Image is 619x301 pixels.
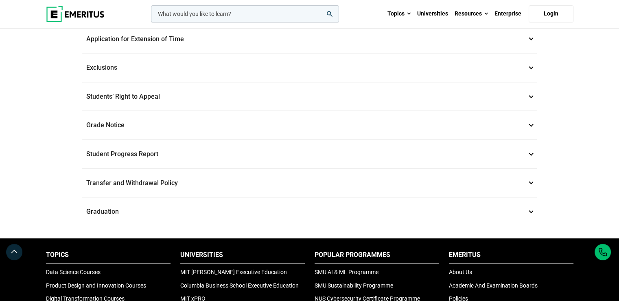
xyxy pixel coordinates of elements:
a: Login [529,5,573,22]
input: woocommerce-product-search-field-0 [151,5,339,22]
a: Product Design and Innovation Courses [46,282,146,289]
p: Grade Notice [82,111,537,139]
a: Data Science Courses [46,269,101,275]
a: SMU Sustainability Programme [315,282,393,289]
p: Student Progress Report [82,140,537,168]
a: Academic And Examination Boards [449,282,538,289]
p: Transfer and Withdrawal Policy [82,169,537,197]
p: Application for Extension of Time [82,25,537,53]
a: SMU AI & ML Programme [315,269,378,275]
p: Graduation [82,197,537,226]
a: About Us [449,269,472,275]
p: Exclusions [82,53,537,82]
a: MIT [PERSON_NAME] Executive Education [180,269,287,275]
a: Columbia Business School Executive Education [180,282,299,289]
p: Students’ Right to Appeal [82,82,537,111]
